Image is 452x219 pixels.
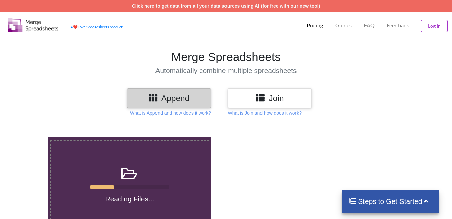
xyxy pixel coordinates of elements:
h4: Reading Files... [51,195,209,203]
img: Logo.png [8,18,58,32]
h3: Join [233,93,307,103]
a: AheartLove Spreadsheets product [70,25,123,29]
h4: Steps to Get Started [349,197,432,206]
span: heart [73,25,78,29]
span: Feedback [387,23,409,28]
iframe: chat widget [7,192,28,212]
p: Pricing [307,22,323,29]
p: Guides [335,22,352,29]
a: Click here to get data from all your data sources using AI (for free with our new tool) [132,3,320,9]
p: What is Join and how does it work? [228,109,301,116]
p: What is Append and how does it work? [130,109,211,116]
h3: Append [132,93,206,103]
button: Log In [421,20,448,32]
p: FAQ [364,22,375,29]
